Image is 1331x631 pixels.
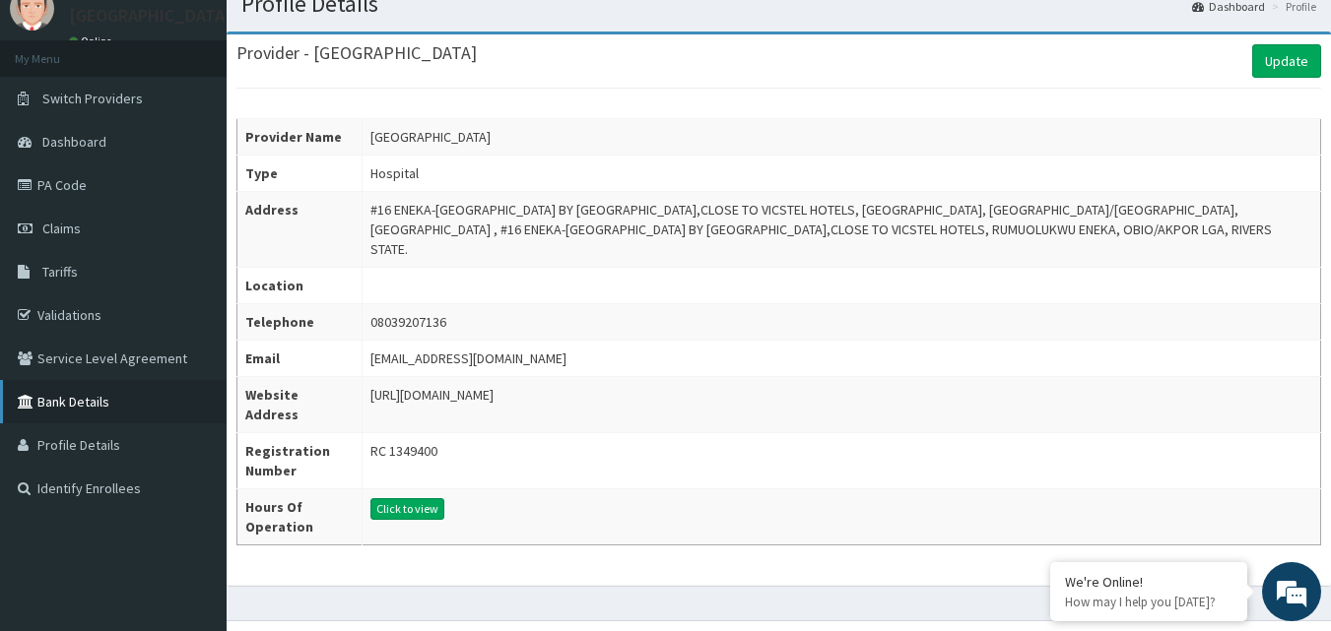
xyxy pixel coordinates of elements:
div: Hospital [370,163,419,183]
p: How may I help you today? [1065,594,1232,610]
a: Update [1252,44,1321,78]
th: Telephone [237,304,363,341]
div: [GEOGRAPHIC_DATA] [370,127,491,147]
th: Address [237,192,363,268]
span: Tariffs [42,263,78,281]
th: Email [237,341,363,377]
th: Provider Name [237,119,363,156]
th: Type [237,156,363,192]
div: #16 ENEKA-[GEOGRAPHIC_DATA] BY [GEOGRAPHIC_DATA],CLOSE TO VICSTEL HOTELS, [GEOGRAPHIC_DATA], [GEO... [370,200,1312,259]
div: [URL][DOMAIN_NAME] [370,385,494,405]
h3: Provider - [GEOGRAPHIC_DATA] [236,44,477,62]
button: Click to view [370,498,444,520]
div: [EMAIL_ADDRESS][DOMAIN_NAME] [370,348,566,368]
th: Registration Number [237,433,363,489]
div: We're Online! [1065,573,1232,591]
span: Dashboard [42,133,106,151]
div: RC 1349400 [370,441,437,461]
div: 08039207136 [370,312,446,332]
p: [GEOGRAPHIC_DATA] [69,7,232,25]
th: Hours Of Operation [237,489,363,545]
a: Online [69,34,116,48]
span: Switch Providers [42,90,143,107]
th: Website Address [237,377,363,433]
th: Location [237,268,363,304]
span: Claims [42,220,81,237]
